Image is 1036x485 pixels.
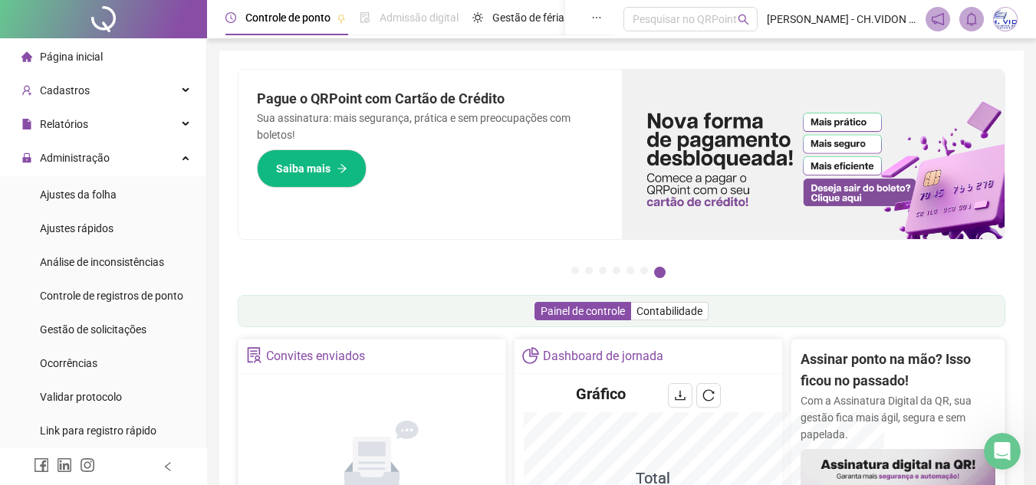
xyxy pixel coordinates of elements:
[40,256,164,268] span: Análise de inconsistências
[674,389,686,401] span: download
[80,457,95,473] span: instagram
[360,12,370,23] span: file-done
[57,457,72,473] span: linkedin
[257,149,367,188] button: Saiba mais
[627,267,634,274] button: 5
[622,70,1005,239] img: banner%2F096dab35-e1a4-4d07-87c2-cf089f3812bf.png
[40,188,117,201] span: Ajustes da folha
[599,267,607,274] button: 3
[738,14,749,25] span: search
[984,433,1021,470] iframe: Intercom live chat
[576,383,626,405] h4: Gráfico
[994,8,1017,31] img: 30584
[337,163,347,174] span: arrow-right
[380,11,459,24] span: Admissão digital
[225,12,236,23] span: clock-circle
[640,267,648,274] button: 6
[245,11,331,24] span: Controle de ponto
[591,12,602,23] span: ellipsis
[801,392,995,443] p: Com a Assinatura Digital da QR, sua gestão fica mais ágil, segura e sem papelada.
[702,389,715,401] span: reload
[571,267,579,274] button: 1
[276,160,331,177] span: Saiba mais
[21,85,32,96] span: user-add
[21,152,32,163] span: lock
[40,391,122,403] span: Validar protocolo
[40,51,103,63] span: Página inicial
[767,11,916,28] span: [PERSON_NAME] - CH.VIDON ESP, SERV. E EQUIP. FERROVIÁRIO
[34,457,49,473] span: facebook
[257,110,604,143] p: Sua assinatura: mais segurança, prática e sem preocupações com boletos!
[613,267,620,274] button: 4
[492,11,570,24] span: Gestão de férias
[337,14,346,23] span: pushpin
[40,290,183,302] span: Controle de registros de ponto
[585,267,593,274] button: 2
[543,343,663,369] div: Dashboard de jornada
[472,12,483,23] span: sun
[40,152,110,164] span: Administração
[654,267,666,278] button: 7
[801,349,995,392] h2: Assinar ponto na mão? Isso ficou no passado!
[163,461,173,472] span: left
[40,118,88,130] span: Relatórios
[257,88,604,110] h2: Pague o QRPoint com Cartão de Crédito
[541,305,625,317] span: Painel de controle
[246,347,262,363] span: solution
[40,323,146,336] span: Gestão de solicitações
[21,119,32,129] span: file
[21,51,32,62] span: home
[40,222,113,234] span: Ajustes rápidos
[266,343,365,369] div: Convites enviados
[636,305,702,317] span: Contabilidade
[40,357,97,369] span: Ocorrências
[522,347,538,363] span: pie-chart
[965,12,978,26] span: bell
[931,12,945,26] span: notification
[40,424,156,437] span: Link para registro rápido
[40,84,90,97] span: Cadastros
